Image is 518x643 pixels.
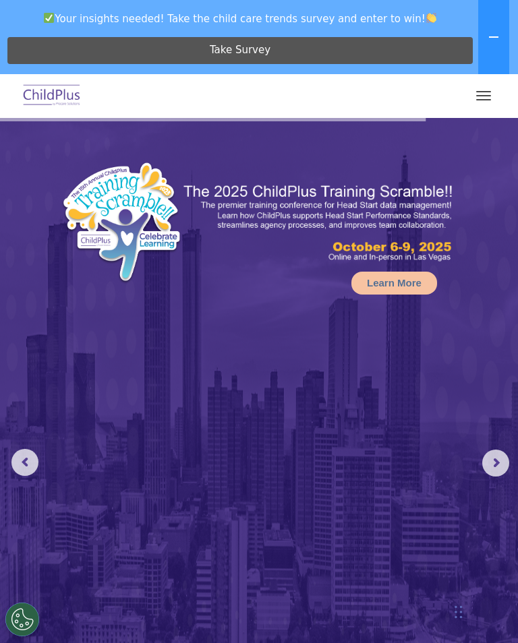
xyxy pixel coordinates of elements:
[7,37,473,64] a: Take Survey
[351,272,437,295] a: Learn More
[210,38,270,62] span: Take Survey
[426,13,436,23] img: 👏
[291,497,518,643] iframe: Chat Widget
[5,5,476,32] span: Your insights needed! Take the child care trends survey and enter to win!
[20,80,84,112] img: ChildPlus by Procare Solutions
[455,592,463,632] div: Drag
[5,603,39,636] button: Cookies Settings
[44,13,54,23] img: ✅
